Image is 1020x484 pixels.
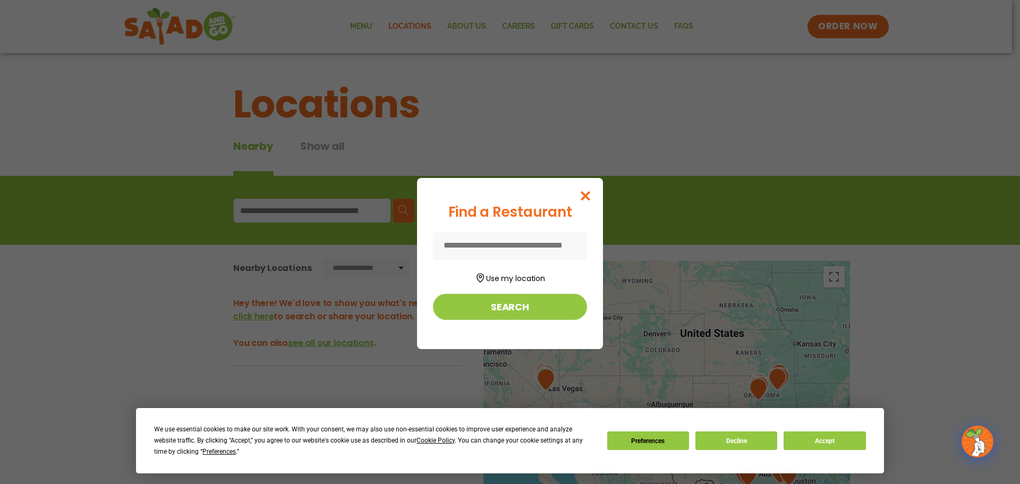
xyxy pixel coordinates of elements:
[695,431,777,450] button: Decline
[154,424,594,457] div: We use essential cookies to make our site work. With your consent, we may also use non-essential ...
[963,427,992,456] img: wpChatIcon
[136,408,884,473] div: Cookie Consent Prompt
[202,448,236,455] span: Preferences
[433,294,587,320] button: Search
[433,202,587,223] div: Find a Restaurant
[433,270,587,284] button: Use my location
[784,431,865,450] button: Accept
[607,431,689,450] button: Preferences
[568,178,603,214] button: Close modal
[416,437,455,444] span: Cookie Policy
